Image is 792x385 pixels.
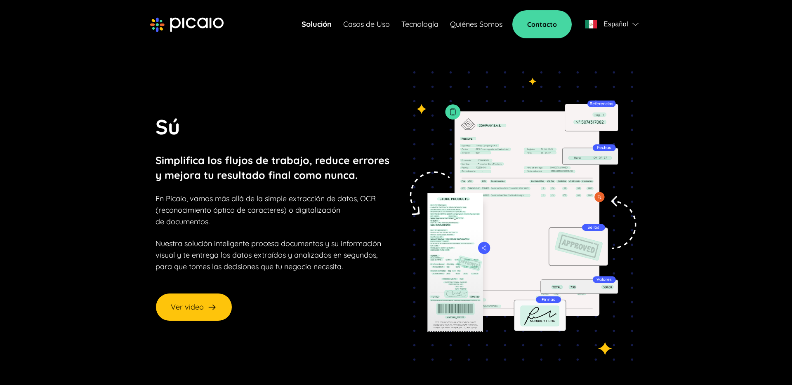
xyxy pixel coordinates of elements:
[156,114,180,140] span: Sú
[156,194,376,226] span: En Picaio, vamos más allá de la simple extracción de datos, OCR (reconocimiento óptico de caracte...
[401,19,438,30] a: Tecnología
[156,238,381,272] p: Nuestra solución inteligente procesa documentos y su información visual y te entrega los datos ex...
[585,20,597,28] img: flag
[343,19,390,30] a: Casos de Uso
[156,153,389,183] p: Simplifica los flujos de trabajo, reduce errores y mejora tu resultado final como nunca.
[582,16,642,33] button: flagEspañolflag
[207,302,217,312] img: arrow-right
[401,71,636,361] img: tedioso-img
[150,17,224,32] img: picaio-logo
[302,19,332,30] a: Solución
[512,10,572,38] a: Contacto
[450,19,502,30] a: Quiénes Somos
[632,23,639,26] img: flag
[603,19,628,30] span: Español
[156,293,232,321] button: Ver video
